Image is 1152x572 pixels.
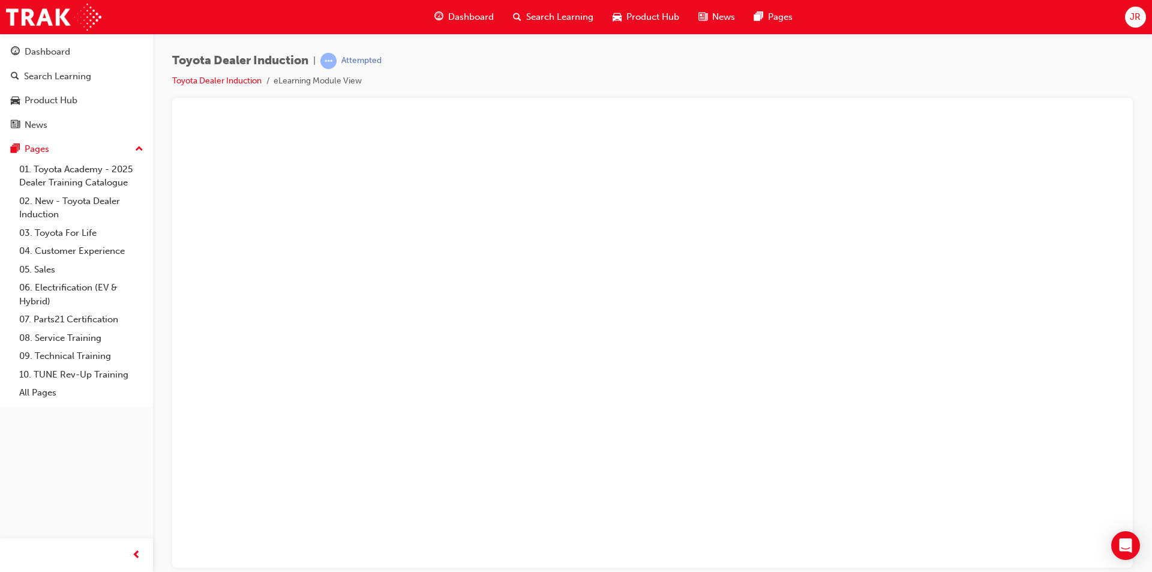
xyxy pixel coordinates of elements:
[11,47,20,58] span: guage-icon
[25,142,49,156] div: Pages
[14,242,148,260] a: 04. Customer Experience
[274,74,362,88] li: eLearning Module View
[14,347,148,366] a: 09. Technical Training
[513,10,521,25] span: search-icon
[14,224,148,242] a: 03. Toyota For Life
[5,38,148,138] button: DashboardSearch LearningProduct HubNews
[11,95,20,106] span: car-icon
[320,53,337,69] span: learningRecordVerb_ATTEMPT-icon
[14,278,148,310] a: 06. Electrification (EV & Hybrid)
[6,4,101,31] img: Trak
[768,10,793,24] span: Pages
[698,10,707,25] span: news-icon
[14,192,148,224] a: 02. New - Toyota Dealer Induction
[603,5,689,29] a: car-iconProduct Hub
[14,160,148,192] a: 01. Toyota Academy - 2025 Dealer Training Catalogue
[11,120,20,131] span: news-icon
[14,366,148,384] a: 10. TUNE Rev-Up Training
[434,10,443,25] span: guage-icon
[172,76,262,86] a: Toyota Dealer Induction
[1130,10,1141,24] span: JR
[25,45,70,59] div: Dashboard
[425,5,503,29] a: guage-iconDashboard
[5,138,148,160] button: Pages
[754,10,763,25] span: pages-icon
[341,55,382,67] div: Attempted
[11,144,20,155] span: pages-icon
[745,5,802,29] a: pages-iconPages
[5,114,148,136] a: News
[5,65,148,88] a: Search Learning
[5,89,148,112] a: Product Hub
[626,10,679,24] span: Product Hub
[503,5,603,29] a: search-iconSearch Learning
[1111,531,1140,560] div: Open Intercom Messenger
[11,71,19,82] span: search-icon
[25,94,77,107] div: Product Hub
[14,329,148,348] a: 08. Service Training
[24,70,91,83] div: Search Learning
[5,41,148,63] a: Dashboard
[689,5,745,29] a: news-iconNews
[712,10,735,24] span: News
[14,310,148,329] a: 07. Parts21 Certification
[613,10,622,25] span: car-icon
[25,118,47,132] div: News
[448,10,494,24] span: Dashboard
[135,142,143,157] span: up-icon
[172,54,308,68] span: Toyota Dealer Induction
[14,260,148,279] a: 05. Sales
[132,548,141,563] span: prev-icon
[1125,7,1146,28] button: JR
[313,54,316,68] span: |
[14,384,148,402] a: All Pages
[526,10,593,24] span: Search Learning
